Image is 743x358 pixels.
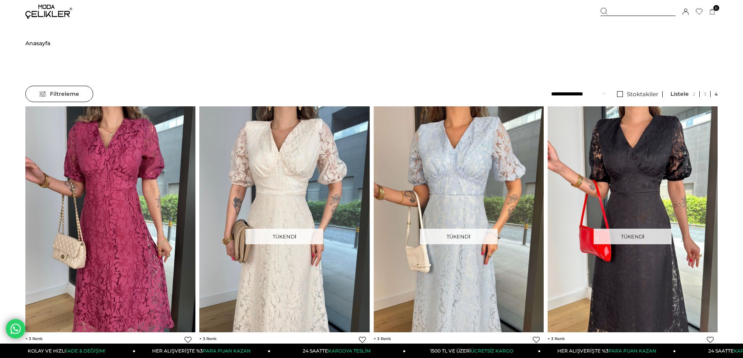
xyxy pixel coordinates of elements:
[199,336,216,341] span: 3
[608,348,656,354] span: PARA PUAN KAZAN
[709,9,715,15] a: 0
[25,5,72,19] img: logo
[359,336,366,343] a: Favorilere Ekle
[613,91,663,97] a: Stoktakiler
[25,106,195,332] img: V Yaka Dantel Detaylı Elonma Bordo Kadın Elbise 25Y407
[533,336,540,343] a: Favorilere Ekle
[707,336,714,343] a: Favorilere Ekle
[471,348,513,354] span: ÜCRETSİZ KARGO
[135,344,270,358] a: HER ALIŞVERİŞTE %3PARA PUAN KAZAN
[548,336,565,341] span: 3
[39,86,79,102] span: Filtreleme
[374,106,544,332] img: V Yaka Dantel Detaylı Elonma Mavi Kadın Elbise 25Y407
[66,348,105,354] span: İADE & DEĞİŞİM!
[406,344,541,358] a: 1500 TL VE ÜZERİÜCRETSİZ KARGO
[25,336,43,341] span: 3
[184,336,192,343] a: Favorilere Ekle
[548,106,718,332] img: V Yaka Dantel Detaylı Elonma Siyah Kadın Elbise 25Y407
[25,23,50,63] li: >
[713,5,719,11] span: 0
[199,106,369,332] img: V Yaka Dantel Detaylı Elonma Taş Kadın Elbise 25Y407
[374,336,391,341] span: 3
[25,23,50,63] a: Anasayfa
[541,344,676,358] a: HER ALIŞVERİŞTE %3PARA PUAN KAZAN
[627,90,658,98] span: Stoktakiler
[271,344,406,358] a: 24 SAATTEKARGOYA TESLİM
[328,348,370,354] span: KARGOYA TESLİM
[0,344,135,358] a: KOLAY VE HIZLIİADE & DEĞİŞİM!
[203,348,251,354] span: PARA PUAN KAZAN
